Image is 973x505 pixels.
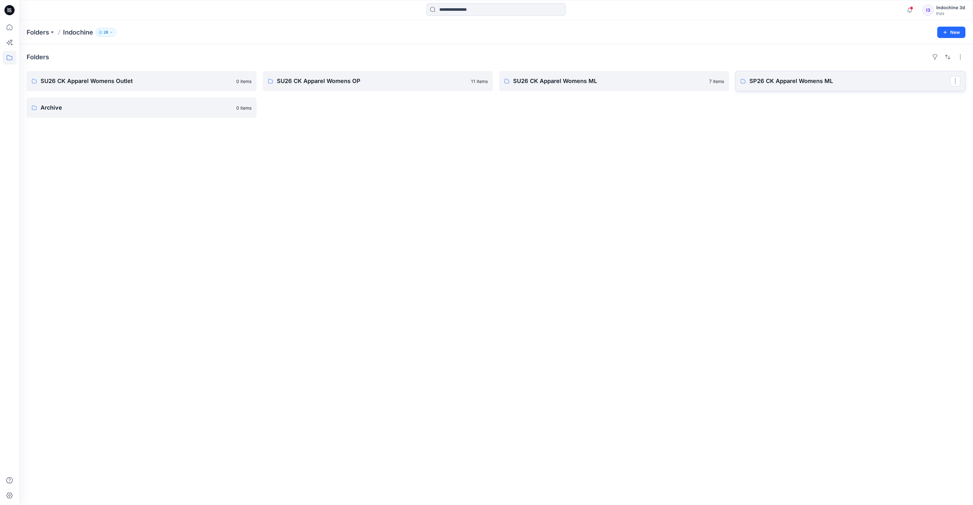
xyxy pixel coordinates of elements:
a: Archive0 items [27,98,257,118]
p: Indochine [63,28,93,37]
a: Folders [27,28,49,37]
p: SU26 CK Apparel Womens Outlet [41,77,232,86]
p: Archive [41,103,232,112]
div: I3 [922,4,934,16]
a: SP26 CK Apparel Womens ML [735,71,965,91]
div: PVH [936,11,965,16]
p: 0 items [236,105,251,111]
div: Indochine 3d [936,4,965,11]
p: SP26 CK Apparel Womens ML [749,77,950,86]
a: SU26 CK Apparel Womens OP11 items [263,71,493,91]
button: New [937,27,965,38]
p: 11 items [471,78,488,85]
button: 28 [96,28,116,37]
p: SU26 CK Apparel Womens OP [277,77,467,86]
a: SU26 CK Apparel Womens ML7 items [499,71,729,91]
p: SU26 CK Apparel Womens ML [513,77,705,86]
a: SU26 CK Apparel Womens Outlet0 items [27,71,257,91]
p: 28 [104,29,108,36]
h4: Folders [27,53,49,61]
p: 7 items [709,78,724,85]
p: 0 items [236,78,251,85]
